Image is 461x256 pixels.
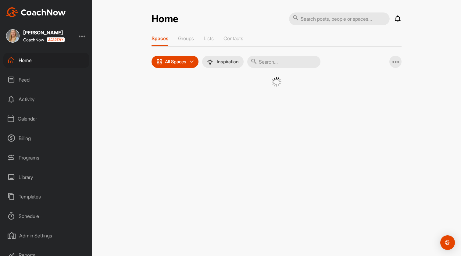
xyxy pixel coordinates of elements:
[223,35,243,41] p: Contacts
[272,77,281,87] img: G6gVgL6ErOh57ABN0eRmCEwV0I4iEi4d8EwaPGI0tHgoAbU4EAHFLEQAh+QQFCgALACwIAA4AGAASAAAEbHDJSesaOCdk+8xg...
[3,228,89,243] div: Admin Settings
[152,13,178,25] h2: Home
[3,209,89,224] div: Schedule
[6,7,66,17] img: CoachNow
[3,72,89,87] div: Feed
[152,35,168,41] p: Spaces
[23,30,65,35] div: [PERSON_NAME]
[289,12,390,25] input: Search posts, people or spaces...
[6,29,20,43] img: square_161a6ca7ac6d26e288ad23f19a3640d2.jpg
[204,35,214,41] p: Lists
[3,189,89,204] div: Templates
[3,170,89,185] div: Library
[217,59,239,64] p: Inspiration
[3,111,89,126] div: Calendar
[3,92,89,107] div: Activity
[156,59,163,65] img: icon
[47,37,65,42] img: CoachNow acadmey
[3,150,89,165] div: Programs
[23,37,65,42] div: CoachNow
[3,53,89,68] div: Home
[3,131,89,146] div: Billing
[247,56,320,68] input: Search...
[165,59,186,64] p: All Spaces
[207,59,213,65] img: menuIcon
[440,235,455,250] div: Open Intercom Messenger
[178,35,194,41] p: Groups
